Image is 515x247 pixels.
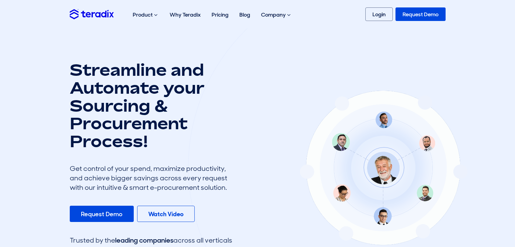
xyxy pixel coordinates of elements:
[70,61,232,150] h1: Streamline and Automate your Sourcing & Procurement Process!
[365,7,393,21] a: Login
[206,4,234,25] a: Pricing
[148,210,184,218] b: Watch Video
[70,164,232,192] div: Get control of your spend, maximize productivity, and achieve bigger savings across every request...
[256,4,297,26] div: Company
[70,9,114,19] img: Teradix logo
[70,235,232,245] div: Trusted by the across all verticals
[164,4,206,25] a: Why Teradix
[234,4,256,25] a: Blog
[70,206,134,222] a: Request Demo
[115,236,173,245] span: leading companies
[137,206,195,222] a: Watch Video
[127,4,164,26] div: Product
[395,7,446,21] a: Request Demo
